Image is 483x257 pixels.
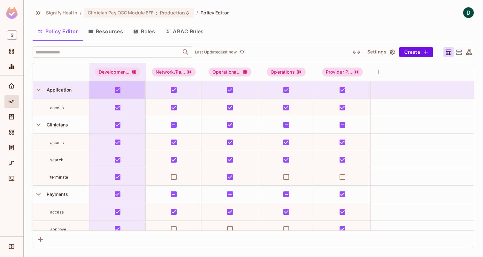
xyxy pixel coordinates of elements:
[95,68,141,76] span: Development/Product Admin
[209,68,251,76] span: Operational Managers
[209,68,251,76] div: Operationa...
[50,227,66,232] span: approve
[322,68,363,76] span: Provider Pay Admin
[322,68,363,76] div: Provider P...
[4,45,19,58] div: Projects
[4,28,19,42] div: Workspace: Signify Health
[44,87,72,92] span: Application
[4,60,19,73] div: Monitoring
[44,191,68,197] span: Payments
[46,10,77,16] span: the active workspace
[50,157,63,162] span: search
[152,68,196,76] span: Network/PaySupport
[95,68,141,76] div: Developmen...
[6,7,18,19] img: SReyMgAAAABJRU5ErkJggg==
[237,48,246,56] span: Click to refresh data
[181,48,190,57] button: Open
[88,10,153,16] span: Clinician Pay OCC Module BFF
[4,95,19,108] div: Policy
[201,10,229,16] span: Policy Editor
[80,10,81,16] li: /
[4,141,19,154] div: Audit Log
[128,23,160,39] button: Roles
[4,110,19,123] div: Directory
[160,23,209,39] button: ABAC Rules
[50,210,64,214] span: access
[44,122,68,127] span: Clinicians
[50,105,64,110] span: access
[50,175,68,180] span: terminate
[239,49,245,55] span: refresh
[50,140,64,145] span: access
[4,80,19,92] div: Home
[195,50,237,55] p: Last Updated just now
[33,23,83,39] button: Policy Editor
[4,157,19,169] div: URL Mapping
[267,68,306,76] div: Operations
[156,10,158,15] span: :
[238,48,246,56] button: refresh
[7,30,17,40] span: S
[365,47,397,57] button: Settings
[152,68,196,76] div: Network/Pa...
[399,47,433,57] button: Create
[160,10,185,16] span: Production
[4,172,19,185] div: Connect
[463,7,474,18] img: Dylan Gillespie
[83,23,128,39] button: Resources
[196,10,198,16] li: /
[4,126,19,139] div: Elements
[4,240,19,253] div: Help & Updates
